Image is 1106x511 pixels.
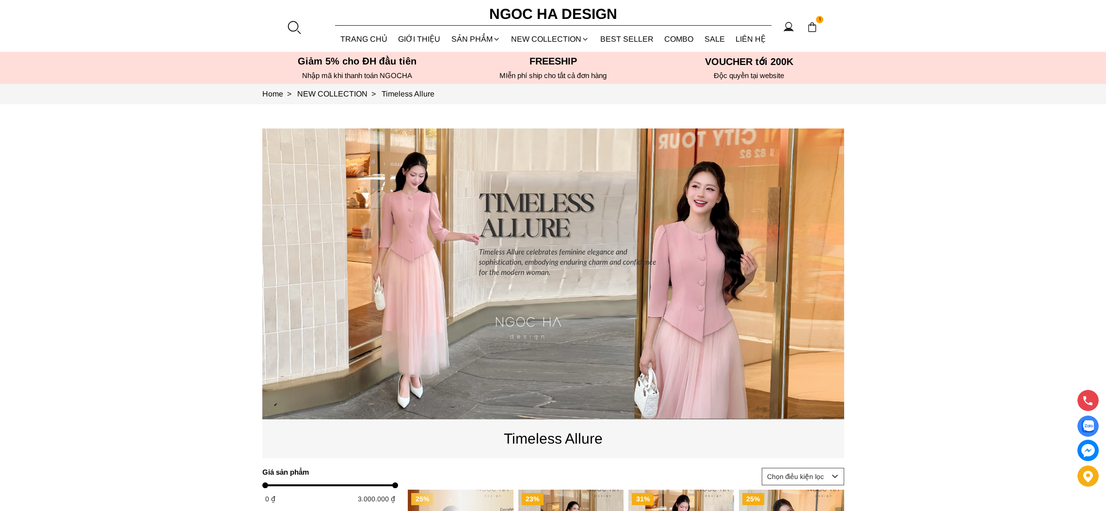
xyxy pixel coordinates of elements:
font: Giảm 5% cho ĐH đầu tiên [298,56,417,66]
a: Link to Home [262,90,297,98]
span: 1 [816,16,824,24]
span: 0 ₫ [265,495,275,503]
img: img-CART-ICON-ksit0nf1 [807,22,817,32]
a: NEW COLLECTION [506,26,595,52]
span: 3.000.000 ₫ [358,495,395,503]
h5: VOUCHER tới 200K [654,56,844,67]
h6: MIễn phí ship cho tất cả đơn hàng [458,71,648,80]
a: Link to NEW COLLECTION [297,90,382,98]
font: Freeship [529,56,577,66]
a: TRANG CHỦ [335,26,393,52]
a: Link to Timeless Allure [382,90,434,98]
h6: Độc quyền tại website [654,71,844,80]
img: Display image [1082,420,1094,432]
a: Display image [1077,415,1099,437]
a: Combo [659,26,699,52]
div: SẢN PHẨM [446,26,506,52]
h4: Giá sản phẩm [262,468,392,476]
a: Ngoc Ha Design [481,2,626,26]
a: messenger [1077,440,1099,461]
span: > [283,90,295,98]
a: GIỚI THIỆU [393,26,446,52]
p: Timeless Allure [262,427,844,450]
span: > [368,90,380,98]
font: Nhập mã khi thanh toán NGOCHA [302,71,412,80]
a: SALE [699,26,731,52]
a: LIÊN HỆ [730,26,771,52]
a: BEST SELLER [595,26,659,52]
